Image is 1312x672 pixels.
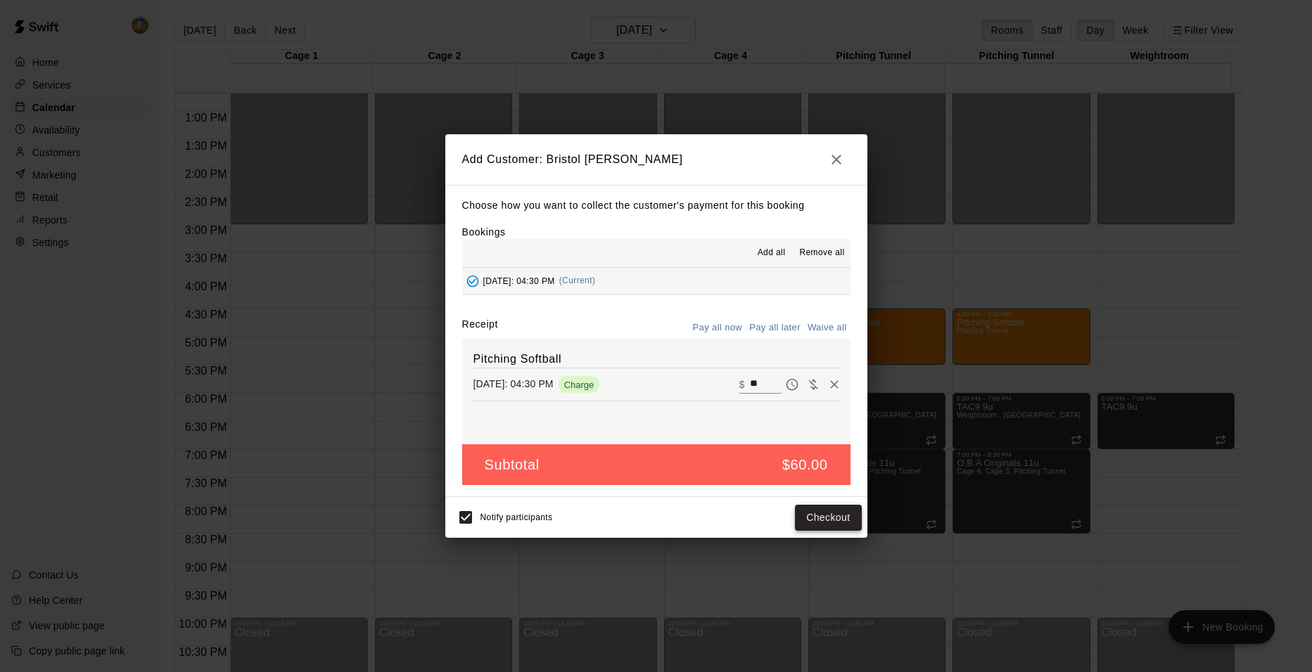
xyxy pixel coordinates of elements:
button: Remove all [794,242,850,264]
button: Waive all [804,317,851,339]
button: Pay all later [746,317,804,339]
label: Receipt [462,317,498,339]
button: Add all [749,242,794,264]
button: Remove [824,374,845,395]
p: $ [739,377,745,392]
span: Waive payment [803,377,824,389]
span: Pay later [782,377,803,389]
p: Choose how you want to collect the customer's payment for this booking [462,197,851,214]
span: Notify participants [480,513,553,523]
h5: Subtotal [485,455,540,474]
p: [DATE]: 04:30 PM [473,377,554,391]
button: Added - Collect Payment [462,271,483,292]
h6: Pitching Softball [473,350,839,368]
h2: Add Customer: Bristol [PERSON_NAME] [445,134,867,185]
span: Remove all [799,246,844,260]
h5: $60.00 [782,455,828,474]
span: Add all [758,246,786,260]
button: Pay all now [689,317,746,339]
span: Charge [559,380,600,390]
span: (Current) [559,276,596,285]
button: Added - Collect Payment[DATE]: 04:30 PM(Current) [462,268,851,294]
button: Checkout [795,505,861,531]
label: Bookings [462,226,506,238]
span: [DATE]: 04:30 PM [483,276,555,285]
